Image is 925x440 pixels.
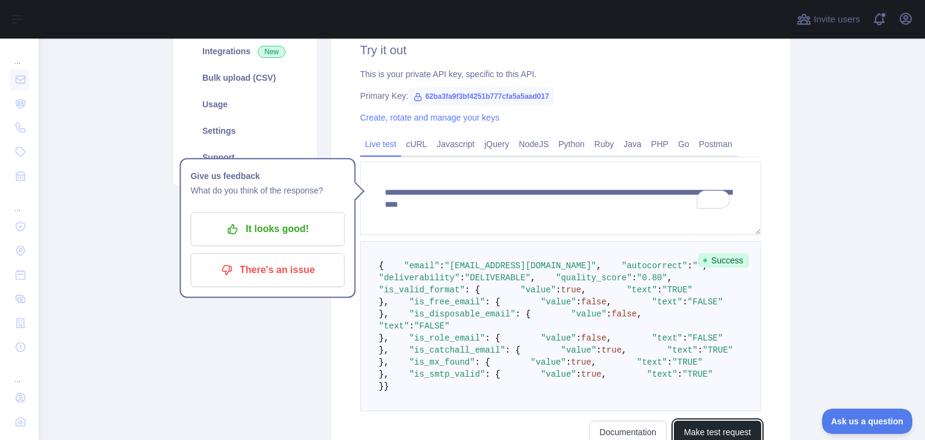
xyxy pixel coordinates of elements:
span: }, [379,309,389,319]
textarea: To enrich screen reader interactions, please activate Accessibility in Grammarly extension settings [360,162,761,235]
a: Usage [188,91,302,118]
div: ... [10,189,29,213]
span: : { [485,297,500,307]
span: "value" [541,297,576,307]
div: This is your private API key, specific to this API. [360,68,761,80]
span: "is_free_email" [409,297,485,307]
span: Invite users [814,13,860,27]
span: , [637,309,642,319]
span: : { [515,309,531,319]
span: , [591,357,596,367]
a: Javascript [432,134,479,154]
a: Settings [188,118,302,144]
a: Go [673,134,694,154]
span: : [667,357,672,367]
span: : [576,297,581,307]
h1: Give us feedback [190,169,344,183]
span: : { [485,369,500,379]
span: , [667,273,672,283]
span: "deliverability" [379,273,459,283]
span: "is_catchall_email" [409,345,505,355]
span: "text" [637,357,667,367]
span: "text" [647,369,677,379]
span: , [531,273,535,283]
span: "text" [627,285,657,295]
span: "quality_score" [556,273,632,283]
span: "text" [652,297,682,307]
span: "value" [541,333,576,343]
span: : [440,261,444,271]
span: : [688,261,693,271]
span: "0.80" [637,273,667,283]
button: It looks good! [190,212,344,246]
span: true [581,369,602,379]
span: , [621,345,626,355]
span: : { [505,345,520,355]
span: "TRUE" [672,357,702,367]
span: "value" [531,357,566,367]
span: "value" [520,285,556,295]
span: false [581,297,606,307]
span: , [703,261,708,271]
span: : { [475,357,490,367]
a: cURL [401,134,432,154]
span: } [384,382,388,391]
span: "TRUE" [662,285,693,295]
span: : { [485,333,500,343]
p: What do you think of the response? [190,183,344,198]
span: : [697,345,702,355]
span: , [606,297,611,307]
h2: Try it out [360,42,761,58]
span: "text" [667,345,697,355]
span: : [576,333,581,343]
span: , [581,285,586,295]
span: : [677,369,682,379]
a: Support [188,144,302,171]
span: : [409,321,414,331]
span: : [576,369,581,379]
a: Ruby [590,134,619,154]
div: ... [10,360,29,385]
span: false [612,309,637,319]
a: Integrations New [188,38,302,64]
span: "email" [404,261,440,271]
span: : { [465,285,480,295]
span: : [632,273,637,283]
button: There's an issue [190,253,344,287]
span: "is_mx_found" [409,357,475,367]
span: "TRUE" [682,369,712,379]
span: , [602,369,606,379]
span: true [571,357,591,367]
span: 62ba3fa9f3bf4251b777cfa5a5aad017 [408,87,553,105]
span: Success [698,253,749,268]
a: Java [619,134,647,154]
p: There's an issue [199,260,335,280]
span: "value" [571,309,606,319]
a: Python [553,134,590,154]
div: ... [10,42,29,66]
span: "FALSE" [688,333,723,343]
span: : [657,285,662,295]
span: "value" [561,345,597,355]
span: }, [379,345,389,355]
span: : [566,357,571,367]
span: : [556,285,561,295]
span: }, [379,333,389,343]
span: }, [379,297,389,307]
span: "FALSE" [414,321,450,331]
a: NodeJS [514,134,553,154]
span: "is_valid_format" [379,285,465,295]
a: Postman [694,134,737,154]
span: "is_smtp_valid" [409,369,485,379]
span: "FALSE" [688,297,723,307]
span: }, [379,357,389,367]
span: { [379,261,384,271]
div: Primary Key: [360,90,761,102]
span: false [581,333,606,343]
span: "text" [379,321,409,331]
a: Bulk upload (CSV) [188,64,302,91]
span: : [682,297,687,307]
span: : [596,345,601,355]
span: : [459,273,464,283]
iframe: Toggle Customer Support [822,409,913,434]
